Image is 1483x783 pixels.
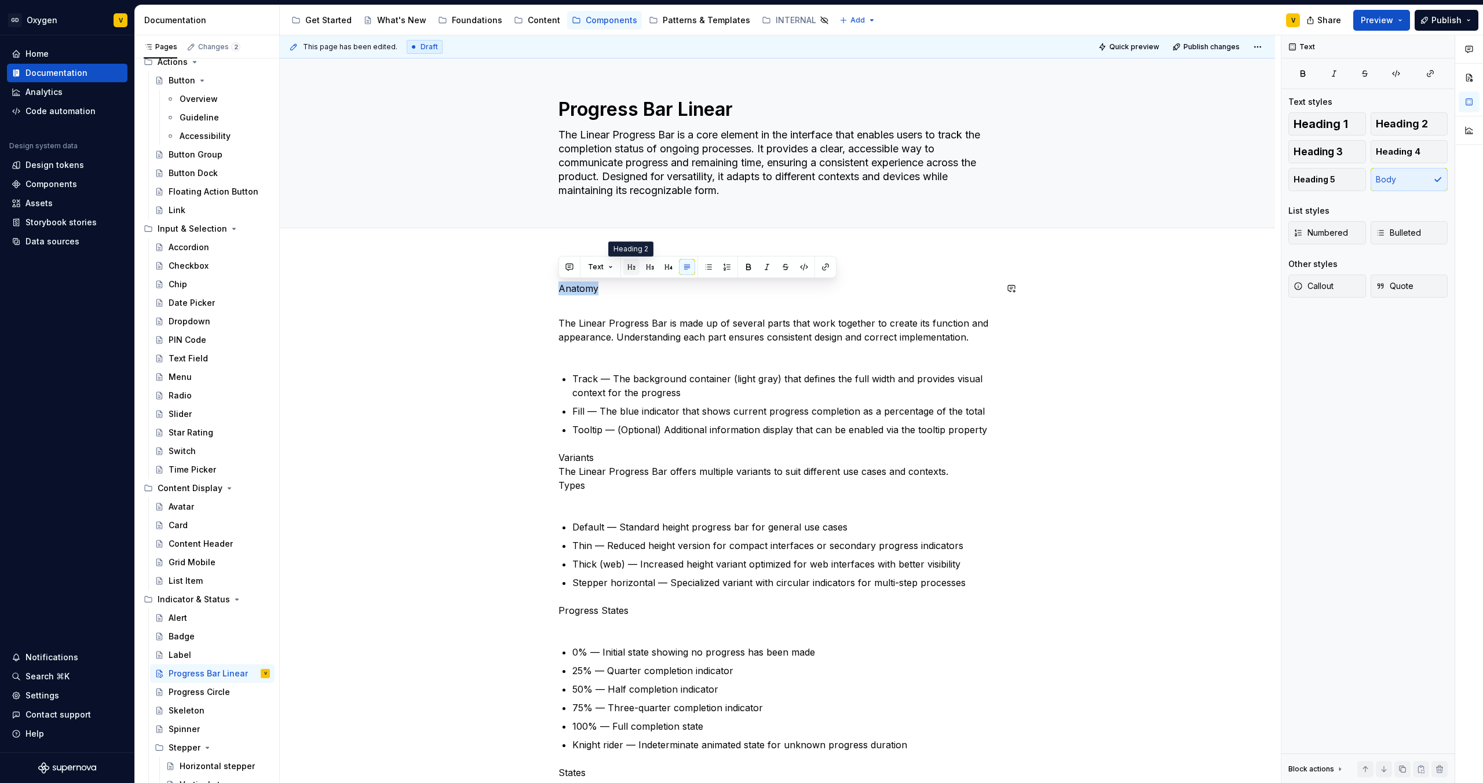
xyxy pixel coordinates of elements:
span: 2 [231,42,240,52]
svg: Supernova Logo [38,762,96,774]
div: PIN Code [169,334,206,346]
a: Accordion [150,238,275,257]
div: Block actions [1288,764,1334,774]
span: Heading 4 [1376,146,1420,158]
p: 0% — Initial state showing no progress has been made [572,645,996,659]
div: Other styles [1288,258,1338,270]
div: Floating Action Button [169,186,258,197]
div: Link [169,204,185,216]
p: Knight rider — Indeterminate animated state for unknown progress duration [572,738,996,752]
div: Foundations [452,14,502,26]
div: Page tree [287,9,834,32]
span: Quote [1376,280,1413,292]
a: Content Header [150,535,275,553]
a: Spinner [150,720,275,738]
div: Stepper [169,742,200,753]
span: Draft [421,42,438,52]
textarea: The Linear Progress Bar is a core element in the interface that enables users to track the comple... [556,126,994,200]
span: Share [1317,14,1341,26]
div: Grid Mobile [169,557,215,568]
div: Documentation [25,67,87,79]
div: Settings [25,690,59,701]
a: Progress Circle [150,683,275,701]
a: Components [567,11,642,30]
a: Data sources [7,232,127,251]
div: Alert [169,612,187,624]
a: Accessibility [161,127,275,145]
div: Documentation [144,14,275,26]
a: Get Started [287,11,356,30]
span: Heading 3 [1294,146,1343,158]
div: Stepper [150,738,275,757]
button: Help [7,725,127,743]
a: Patterns & Templates [644,11,755,30]
button: Quote [1371,275,1448,298]
div: Patterns & Templates [663,14,750,26]
span: Heading 1 [1294,118,1348,130]
div: Components [586,14,637,26]
p: 25% — Quarter completion indicator [572,664,996,678]
div: Content [528,14,560,26]
p: 50% — Half completion indicator [572,682,996,696]
a: Label [150,646,275,664]
p: The Linear Progress Bar is made up of several parts that work together to create its function and... [558,302,996,358]
div: Content Display [139,479,275,497]
a: Button [150,71,275,90]
div: Card [169,519,188,531]
div: V [264,668,267,679]
p: 100% — Full completion state [572,719,996,733]
div: Guideline [180,112,219,123]
a: Skeleton [150,701,275,720]
div: Notifications [25,652,78,663]
span: Publish changes [1184,42,1240,52]
div: Label [169,649,191,661]
a: Star Rating [150,423,275,442]
div: Date Picker [169,297,215,309]
button: Numbered [1288,221,1366,244]
a: Radio [150,386,275,405]
div: Data sources [25,236,79,247]
button: Heading 3 [1288,140,1366,163]
div: Home [25,48,49,60]
div: Button [169,75,195,86]
button: Publish changes [1169,39,1245,55]
div: Switch [169,445,196,457]
div: Radio [169,390,192,401]
a: Chip [150,275,275,294]
a: Horizontal stepper [161,757,275,775]
span: Add [850,16,865,25]
a: Floating Action Button [150,182,275,201]
div: Accessibility [180,130,231,142]
a: Grid Mobile [150,553,275,572]
div: Progress Bar Linear [169,668,248,679]
button: GDOxygenV [2,8,132,32]
div: Dropdown [169,316,210,327]
a: Alert [150,609,275,627]
a: Home [7,45,127,63]
a: Analytics [7,83,127,101]
span: Heading 2 [1376,118,1428,130]
a: Assets [7,194,127,213]
a: Link [150,201,275,219]
div: Content Display [158,482,222,494]
p: 75% — Three-quarter completion indicator [572,701,996,715]
span: Bulleted [1376,227,1421,239]
p: Stepper horizontal — Specialized variant with circular indicators for multi-step processes [572,576,996,590]
div: Heading 2 [608,242,653,257]
span: This page has been edited. [303,42,397,52]
div: Accordion [169,242,209,253]
button: Share [1301,10,1349,31]
div: Text styles [1288,96,1332,108]
div: Text Field [169,353,208,364]
p: Anatomy [558,281,996,295]
div: Pages [144,42,177,52]
button: Text [583,259,618,275]
div: Analytics [25,86,63,98]
div: Code automation [25,105,96,117]
div: Actions [158,56,188,68]
span: Publish [1431,14,1462,26]
a: Button Dock [150,164,275,182]
div: Changes [198,42,240,52]
div: Actions [139,53,275,71]
a: Date Picker [150,294,275,312]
